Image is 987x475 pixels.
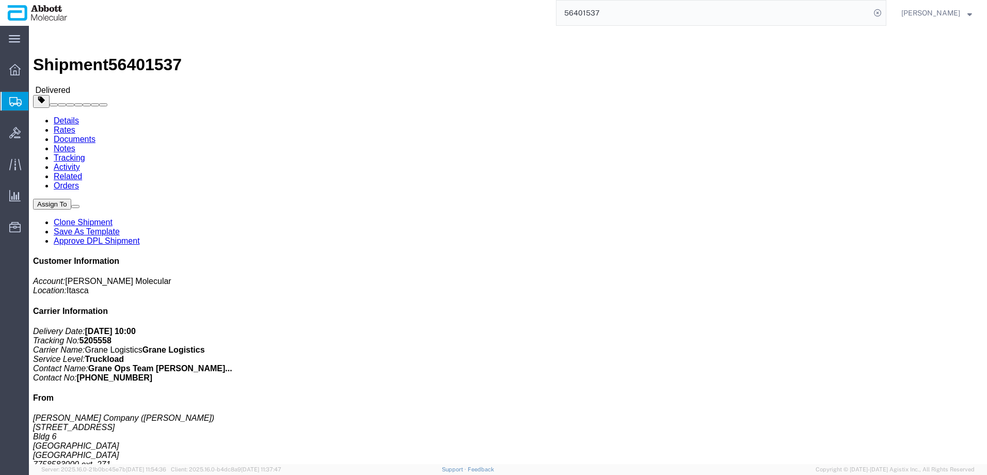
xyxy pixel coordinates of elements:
a: Feedback [468,466,494,472]
img: logo [7,5,68,21]
a: Support [442,466,468,472]
span: [DATE] 11:54:36 [126,466,166,472]
span: Server: 2025.16.0-21b0bc45e7b [41,466,166,472]
button: [PERSON_NAME] [901,7,973,19]
span: Client: 2025.16.0-b4dc8a9 [171,466,281,472]
input: Search for shipment number, reference number [556,1,870,25]
span: [DATE] 11:37:47 [241,466,281,472]
span: Raza Khan [901,7,960,19]
span: Copyright © [DATE]-[DATE] Agistix Inc., All Rights Reserved [816,465,975,474]
iframe: FS Legacy Container [29,26,987,464]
